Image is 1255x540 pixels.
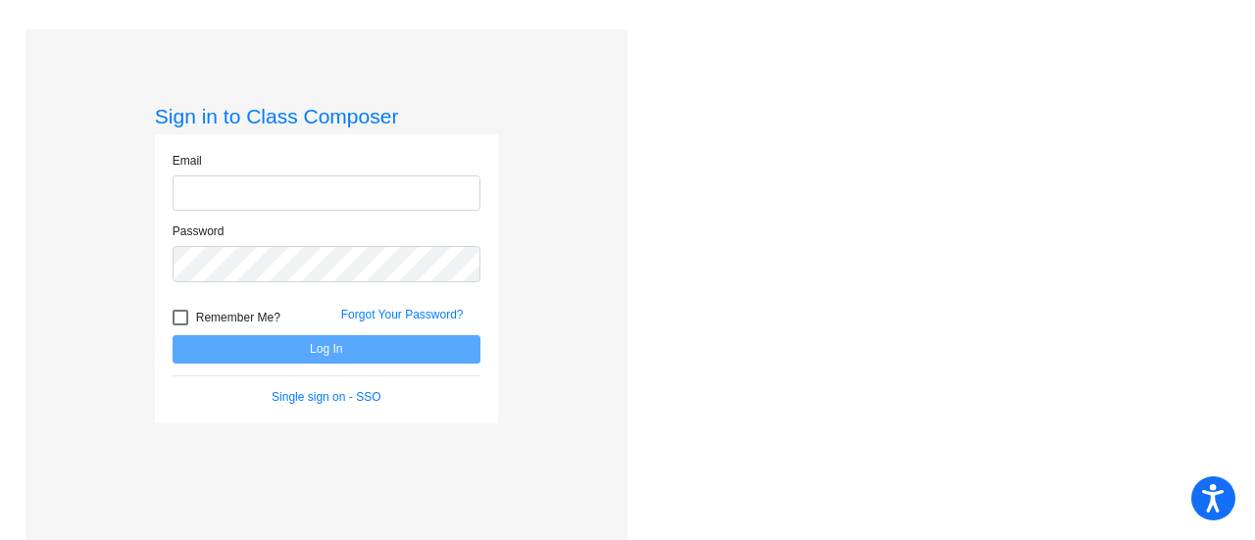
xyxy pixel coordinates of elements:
[341,308,464,321] a: Forgot Your Password?
[196,306,280,329] span: Remember Me?
[173,222,225,240] label: Password
[173,335,480,364] button: Log In
[155,104,498,128] h3: Sign in to Class Composer
[173,152,202,170] label: Email
[272,390,380,404] a: Single sign on - SSO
